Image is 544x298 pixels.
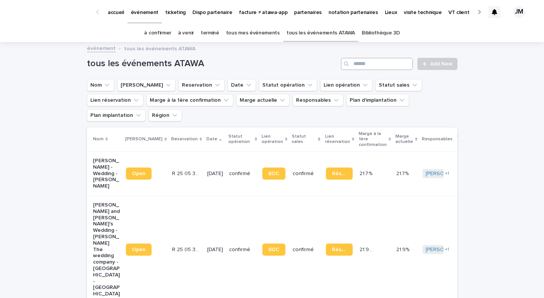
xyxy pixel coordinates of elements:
span: + 1 [445,171,449,176]
span: Add New [430,61,453,67]
p: confirmé [229,171,256,177]
p: [DATE] [207,171,223,177]
span: + 1 [445,247,449,252]
p: [PERSON_NAME] - Wedding - [PERSON_NAME] [93,158,120,189]
a: Open [126,244,152,256]
button: Lien réservation [87,94,143,106]
button: Plan implantation [87,109,146,121]
a: à confirmer [144,24,171,42]
p: [DATE] [207,247,223,253]
span: Open [132,171,146,176]
p: confirmé [293,171,319,177]
button: Région [149,109,182,121]
button: Lien opération [320,79,372,91]
p: 21.9% [396,245,411,253]
button: Date [228,79,256,91]
a: BDC [262,244,285,256]
p: Nom [93,135,104,143]
button: Statut opération [259,79,317,91]
a: tous les événements ATAWA [287,24,355,42]
p: [PERSON_NAME] and [PERSON_NAME]'s Wedding - [PERSON_NAME] The wedding company - [GEOGRAPHIC_DATA]... [93,202,120,297]
p: [PERSON_NAME] [125,135,163,143]
a: [PERSON_NAME] [426,247,467,253]
a: [PERSON_NAME] [426,171,467,177]
button: Reservation [178,79,225,91]
span: Open [132,247,146,252]
p: 21.7 % [360,169,374,177]
p: Lien réservation [325,132,350,146]
input: Search [341,58,413,70]
p: 21.9 % [360,245,375,253]
span: BDC [268,171,279,176]
div: JM [513,6,525,18]
button: Statut sales [375,79,422,91]
p: Marge actuelle [395,132,413,146]
p: R 25 05 3705 [172,169,200,177]
button: Nom [87,79,114,91]
a: Add New [417,58,457,70]
a: tous mes événements [226,24,280,42]
a: événement [87,43,116,52]
p: 21.7% [396,169,410,177]
a: Bibliothèque 3D [362,24,400,42]
a: Open [126,168,152,180]
a: terminé [201,24,219,42]
button: Marge à la 1ère confirmation [146,94,233,106]
p: Lien opération [262,132,283,146]
p: confirmé [229,247,256,253]
p: Reservation [171,135,198,143]
p: Responsables [422,135,453,143]
img: Ls34BcGeRexTGTNfXpUC [15,5,88,20]
p: confirmé [293,247,319,253]
span: Réservation [332,247,347,252]
p: Date [206,135,217,143]
a: Réservation [326,168,353,180]
p: R 25 05 3506 [172,245,200,253]
button: Plan d'implantation [346,94,409,106]
h1: tous les événements ATAWA [87,58,338,69]
a: Réservation [326,244,353,256]
span: BDC [268,247,279,252]
button: Marge actuelle [236,94,290,106]
a: à venir [178,24,194,42]
p: Statut opération [228,132,253,146]
p: Marge à la 1ère confirmation [359,130,387,149]
p: Plan d'implantation [457,132,488,146]
button: Lien Stacker [117,79,175,91]
a: BDC [262,168,285,180]
p: tous les événements ATAWA [124,44,195,52]
span: Réservation [332,171,347,176]
button: Responsables [293,94,343,106]
p: Statut sales [292,132,316,146]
